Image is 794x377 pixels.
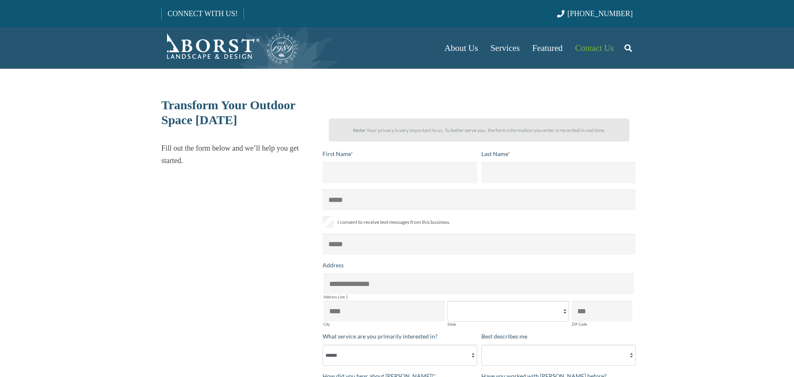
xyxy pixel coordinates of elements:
label: ZIP Code [572,322,632,326]
select: Best describes me [481,345,636,365]
span: Services [490,43,520,53]
p: Your privacy is very important to us. To better serve you, the form information you enter is reco... [336,124,622,137]
span: About Us [445,43,478,53]
a: CONNECT WITH US! [162,4,243,24]
select: What service are you primarily interested in? [323,345,477,365]
input: Last Name* [481,162,636,183]
label: City [323,322,445,326]
input: I consent to receive text messages from this business. [323,216,334,228]
a: Services [484,27,526,69]
strong: Note: [353,127,366,133]
a: Featured [526,27,569,69]
span: Address [323,262,344,269]
span: Transform Your Outdoor Space [DATE] [161,98,295,127]
span: What service are you primarily interested in? [323,333,438,340]
span: First Name [323,150,351,157]
span: Best describes me [481,333,527,340]
a: Search [620,38,636,58]
span: [PHONE_NUMBER] [567,10,633,18]
label: Address Line 1 [323,295,634,299]
input: First Name* [323,162,477,183]
a: [PHONE_NUMBER] [557,10,633,18]
a: Contact Us [569,27,620,69]
label: State [447,322,569,326]
p: Fill out the form below and we’ll help you get started. [161,142,316,167]
span: Contact Us [575,43,614,53]
span: I consent to receive text messages from this business. [337,217,450,227]
span: Last Name [481,150,508,157]
a: About Us [438,27,484,69]
a: Borst-Logo [161,31,299,65]
span: Featured [532,43,562,53]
